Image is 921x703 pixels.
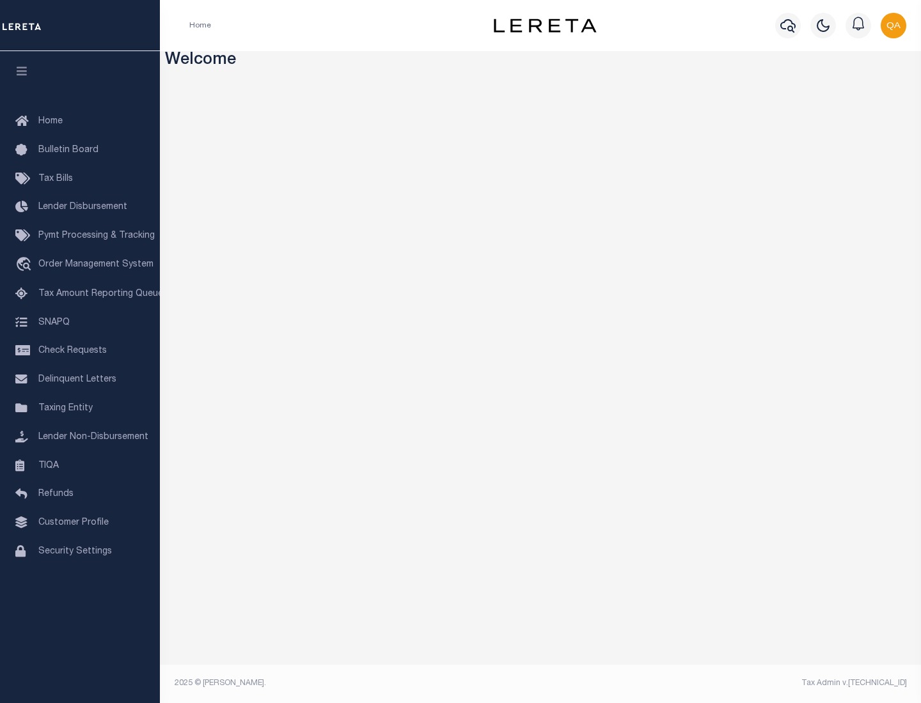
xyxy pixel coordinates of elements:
span: Refunds [38,490,74,498]
li: Home [189,20,211,31]
span: Lender Non-Disbursement [38,433,148,442]
span: Bulletin Board [38,146,98,155]
div: 2025 © [PERSON_NAME]. [165,677,541,689]
span: Lender Disbursement [38,203,127,212]
span: TIQA [38,461,59,470]
span: Tax Amount Reporting Queue [38,290,163,298]
span: Taxing Entity [38,404,93,413]
span: SNAPQ [38,318,70,327]
img: logo-dark.svg [494,19,596,33]
span: Tax Bills [38,174,73,183]
i: travel_explore [15,257,36,274]
span: Delinquent Letters [38,375,116,384]
span: Home [38,117,63,126]
h3: Welcome [165,51,917,71]
img: svg+xml;base64,PHN2ZyB4bWxucz0iaHR0cDovL3d3dy53My5vcmcvMjAwMC9zdmciIHBvaW50ZXItZXZlbnRzPSJub25lIi... [881,13,906,38]
span: Customer Profile [38,518,109,527]
span: Check Requests [38,346,107,355]
span: Security Settings [38,547,112,556]
div: Tax Admin v.[TECHNICAL_ID] [550,677,907,689]
span: Order Management System [38,260,153,269]
span: Pymt Processing & Tracking [38,231,155,240]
